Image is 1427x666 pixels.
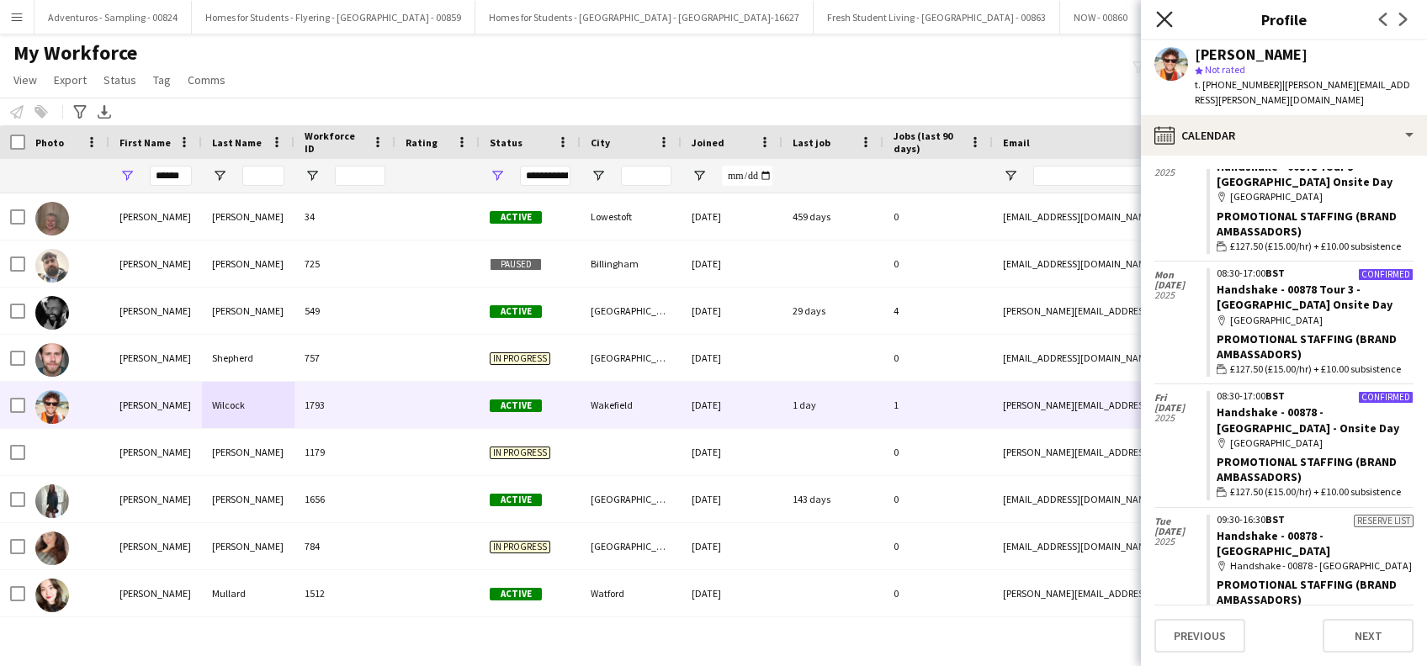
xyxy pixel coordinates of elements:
div: 1 day [782,382,883,428]
span: In progress [490,541,550,553]
div: 725 [294,240,395,287]
div: [PERSON_NAME] [109,382,202,428]
div: [PERSON_NAME][EMAIL_ADDRESS][DOMAIN_NAME] [993,288,1329,334]
span: BST [1265,389,1285,402]
span: Comms [188,72,225,87]
button: NOW - 00860 [1060,1,1142,34]
div: [PERSON_NAME] [202,288,294,334]
div: 09:30-16:30 [1217,515,1414,525]
button: Adventuros - Sampling - 00824 [34,1,192,34]
div: Calendar [1141,115,1427,156]
button: Open Filter Menu [119,168,135,183]
span: Photo [35,136,64,149]
div: [GEOGRAPHIC_DATA] [1217,436,1414,451]
a: Status [97,69,143,91]
button: Open Filter Menu [692,168,707,183]
span: Tag [153,72,171,87]
span: Rating [406,136,438,149]
div: [PERSON_NAME] [202,240,294,287]
div: Confirmed [1358,268,1414,281]
span: Status [490,136,523,149]
button: Open Filter Menu [591,168,606,183]
span: Active [490,588,542,600]
app-action-btn: Export XLSX [94,102,114,122]
div: [DATE] [682,193,782,240]
div: [PERSON_NAME] [109,523,202,569]
div: Wilcock [202,382,294,428]
span: Active [490,494,542,506]
span: In progress [490,447,550,459]
div: Reserve list [1354,515,1414,527]
span: Last job [793,136,830,149]
div: [PERSON_NAME][EMAIL_ADDRESS][PERSON_NAME][DOMAIN_NAME] [993,429,1329,475]
div: 0 [883,476,993,522]
span: Status [103,72,136,87]
div: [DATE] [682,476,782,522]
div: [DATE] [682,335,782,381]
div: 549 [294,288,395,334]
div: [DATE] [682,382,782,428]
span: BST [1265,267,1285,279]
div: 0 [883,193,993,240]
div: 0 [883,240,993,287]
div: 0 [883,335,993,381]
span: £127.50 (£15.00/hr) + £10.00 subsistence [1230,484,1401,499]
div: 08:30-17:00 [1217,268,1414,278]
div: Promotional Staffing (Brand Ambassadors) [1217,577,1414,607]
a: Comms [181,69,232,91]
div: Promotional Staffing (Brand Ambassadors) [1217,209,1414,239]
input: City Filter Input [621,166,671,186]
span: £127.50 (£15.00/hr) + £10.00 subsistence [1230,239,1401,254]
a: View [7,69,44,91]
div: [PERSON_NAME] [109,429,202,475]
div: 1656 [294,476,395,522]
div: Billingham [581,240,682,287]
div: 29 days [782,288,883,334]
span: City [591,136,610,149]
input: Workforce ID Filter Input [335,166,385,186]
div: 0 [883,429,993,475]
a: Handshake - 00878 Tour 3 - [GEOGRAPHIC_DATA] Onsite Day [1217,282,1393,312]
div: [GEOGRAPHIC_DATA] [581,288,682,334]
div: 143 days [782,476,883,522]
span: Email [1003,136,1030,149]
div: [EMAIL_ADDRESS][DOMAIN_NAME] [993,476,1329,522]
span: Export [54,72,87,87]
div: Watford [581,570,682,616]
div: [PERSON_NAME] [109,240,202,287]
span: BST [1265,513,1285,526]
div: [PERSON_NAME] [202,476,294,522]
img: Danielle Berry [35,484,69,518]
div: 459 days [782,193,883,240]
div: 784 [294,523,395,569]
div: [PERSON_NAME] [202,523,294,569]
span: Not rated [1205,63,1245,76]
button: Open Filter Menu [1003,168,1018,183]
span: [DATE] [1154,280,1207,290]
span: In progress [490,352,550,365]
span: [DATE] [1154,526,1207,536]
span: 2025 [1154,536,1207,547]
div: [EMAIL_ADDRESS][DOMAIN_NAME] [993,523,1329,569]
div: 1 [883,382,993,428]
button: Homes for Students - Flyering - [GEOGRAPHIC_DATA] - 00859 [192,1,475,34]
span: 2025 [1154,167,1207,177]
div: [EMAIL_ADDRESS][DOMAIN_NAME] [993,335,1329,381]
span: | [PERSON_NAME][EMAIL_ADDRESS][PERSON_NAME][DOMAIN_NAME] [1195,78,1410,106]
div: [PERSON_NAME] [202,429,294,475]
span: Fri [1154,393,1207,403]
div: 0 [883,570,993,616]
div: Mullard [202,570,294,616]
div: 757 [294,335,395,381]
input: Last Name Filter Input [242,166,284,186]
span: View [13,72,37,87]
span: Active [490,211,542,224]
button: Open Filter Menu [305,168,320,183]
a: Handshake - 00878 Tour 3 - [GEOGRAPHIC_DATA] Onsite Day [1217,159,1393,189]
a: Handshake - 00878 - [GEOGRAPHIC_DATA] - Onsite Day [1217,404,1399,435]
div: [PERSON_NAME][EMAIL_ADDRESS][PERSON_NAME][DOMAIN_NAME] [993,382,1329,428]
button: Open Filter Menu [490,168,505,183]
span: [DATE] [1154,403,1207,413]
img: Daniel Baldry [35,202,69,235]
div: 08:30-17:00 [1217,391,1414,401]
